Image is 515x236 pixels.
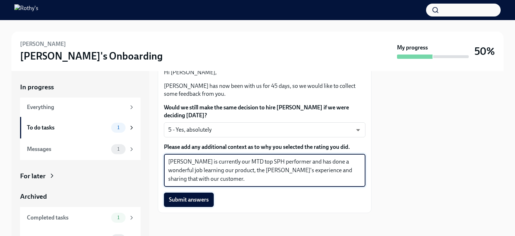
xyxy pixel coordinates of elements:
label: Please add any additional context as to why you selected the rating you did. [164,143,365,151]
a: Messages1 [20,138,141,160]
a: Completed tasks1 [20,207,141,228]
span: Submit answers [169,196,209,203]
a: To do tasks1 [20,117,141,138]
div: Messages [27,145,108,153]
a: In progress [20,82,141,92]
a: For later [20,171,141,181]
img: Rothy's [14,4,38,16]
h3: [PERSON_NAME]'s Onboarding [20,49,163,62]
div: Everything [27,103,126,111]
a: Archived [20,192,141,201]
h3: 50% [474,45,495,58]
a: Everything [20,98,141,117]
strong: My progress [397,44,428,52]
div: Completed tasks [27,214,108,222]
div: For later [20,171,46,181]
span: 1 [113,215,124,220]
button: Submit answers [164,193,214,207]
div: 5 - Yes, absolutely [164,122,365,137]
div: To do tasks [27,124,108,132]
span: 1 [113,125,124,130]
h6: [PERSON_NAME] [20,40,66,48]
p: [PERSON_NAME] has now been with us for 45 days, so we would like to collect some feedback from you. [164,82,365,98]
textarea: [PERSON_NAME] is currently our MTD top SPH performer and has done a wonderful job learning our pr... [168,157,361,183]
label: Would we still make the same decision to hire [PERSON_NAME] if we were deciding [DATE]? [164,104,365,119]
span: 1 [113,146,124,152]
p: Hi [PERSON_NAME], [164,69,365,76]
